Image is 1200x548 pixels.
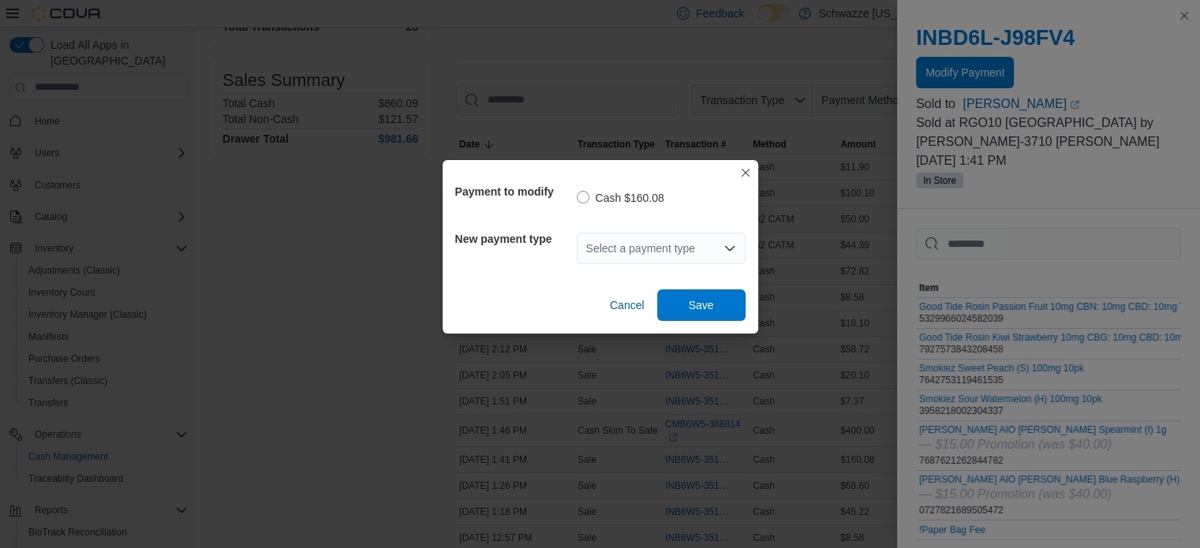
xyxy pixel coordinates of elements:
[577,188,664,207] label: Cash $160.08
[586,239,588,258] input: Accessible screen reader label
[455,176,574,207] h5: Payment to modify
[736,163,755,182] button: Closes this modal window
[689,297,714,313] span: Save
[455,223,574,255] h5: New payment type
[610,297,645,313] span: Cancel
[723,242,736,255] button: Open list of options
[604,289,651,321] button: Cancel
[657,289,746,321] button: Save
